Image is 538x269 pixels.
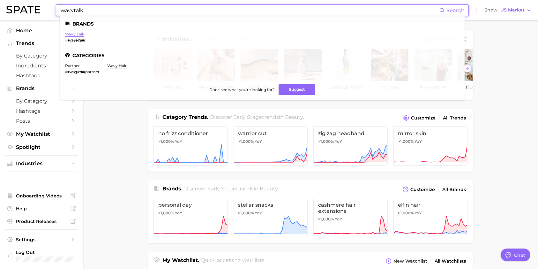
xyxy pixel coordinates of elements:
[158,202,223,208] span: personal day
[6,6,40,13] img: SPATE
[16,27,67,34] span: Home
[5,129,78,139] a: My Watchlist
[5,204,78,213] a: Help
[209,87,275,92] span: Don't see what you're looking for?
[5,26,78,35] a: Home
[318,130,383,136] span: zig zag headband
[415,139,422,144] span: YoY
[285,114,303,120] span: beauty
[443,115,466,121] span: All Trends
[68,38,85,42] em: wavytalk
[398,202,463,208] span: elfin hair
[318,139,334,144] span: >1,000%
[210,114,304,120] span: Discover Early Stage trends in .
[398,139,414,144] span: >1,000%
[107,63,127,68] a: wavy hair
[5,235,78,244] a: Settings
[446,7,465,13] span: Search
[441,185,467,194] a: All Brands
[463,64,472,73] button: Scroll Right
[234,126,308,166] a: warrior cut>1,000% YoY
[16,63,67,69] span: Ingredients
[5,116,78,126] a: Posts
[153,198,228,237] a: personal day>1,000% YoY
[158,139,174,144] span: >1,000%
[238,202,303,208] span: stellar snacks
[401,185,437,194] button: Customize
[5,51,78,61] a: by Category
[16,131,67,137] span: My Watchlist
[16,53,67,59] span: by Category
[398,130,463,136] span: mirror skin
[335,139,342,144] span: YoY
[16,161,67,166] span: Industries
[5,39,78,48] button: Trends
[402,113,437,122] button: Customize
[410,187,435,192] span: Customize
[175,211,182,216] span: YoY
[238,130,303,136] span: warrior cut
[65,38,68,42] span: #
[16,206,67,211] span: Help
[65,69,68,74] span: #
[5,84,78,93] button: Brands
[16,98,67,104] span: by Category
[484,8,498,12] span: Show
[255,211,262,216] span: YoY
[16,118,67,124] span: Posts
[16,73,67,79] span: Hashtags
[16,193,67,199] span: Onboarding Videos
[318,217,334,221] span: >1,000%
[85,69,100,74] span: partner
[313,198,388,237] a: cashmere hair extensions>1,000% YoY
[318,202,383,214] span: cashmere hair extensions
[393,258,427,264] span: New Watchlist
[16,41,67,46] span: Trends
[238,211,254,215] span: >1,000%
[184,186,279,192] span: Discover Early Stage brands in .
[16,108,67,114] span: Hashtags
[16,219,67,224] span: Product Releases
[433,257,467,265] a: All Watchlists
[398,211,414,215] span: >1,000%
[5,248,78,264] a: Log out. Currently logged in with e-mail pryan@sharkninja.com.
[65,21,460,27] li: Brands
[16,250,73,255] span: Log Out
[162,114,208,120] span: Category Trends .
[483,6,533,14] button: ShowUS Market
[500,8,525,12] span: US Market
[441,114,467,122] a: All Trends
[415,211,422,216] span: YoY
[393,126,468,166] a: mirror skin>1,000% YoY
[153,126,228,166] a: no frizz conditioner>1,000% YoY
[5,191,78,201] a: Onboarding Videos
[313,126,388,166] a: zig zag headband>1,000% YoY
[158,130,223,136] span: no frizz conditioner
[411,115,436,121] span: Customize
[5,142,78,152] a: Spotlight
[435,258,466,264] span: All Watchlists
[442,187,466,192] span: All Brands
[65,63,80,68] a: partner
[393,198,468,237] a: elfin hair>1,000% YoY
[175,139,182,144] span: YoY
[5,106,78,116] a: Hashtags
[60,5,439,16] input: Search here for a brand, industry, or ingredient
[234,198,308,237] a: stellar snacks>1,000% YoY
[5,61,78,71] a: Ingredients
[5,71,78,81] a: Hashtags
[279,84,315,95] button: Suggest
[5,96,78,106] a: by Category
[65,53,460,58] li: Categories
[162,257,199,265] h1: My Watchlist.
[5,159,78,168] button: Industries
[158,211,174,215] span: >1,000%
[255,139,262,144] span: YoY
[162,186,183,192] span: Brands .
[16,144,67,150] span: Spotlight
[335,217,342,222] span: YoY
[16,86,67,91] span: Brands
[16,237,67,242] span: Settings
[238,139,254,144] span: >1,000%
[201,257,266,265] h2: Quick access to your lists.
